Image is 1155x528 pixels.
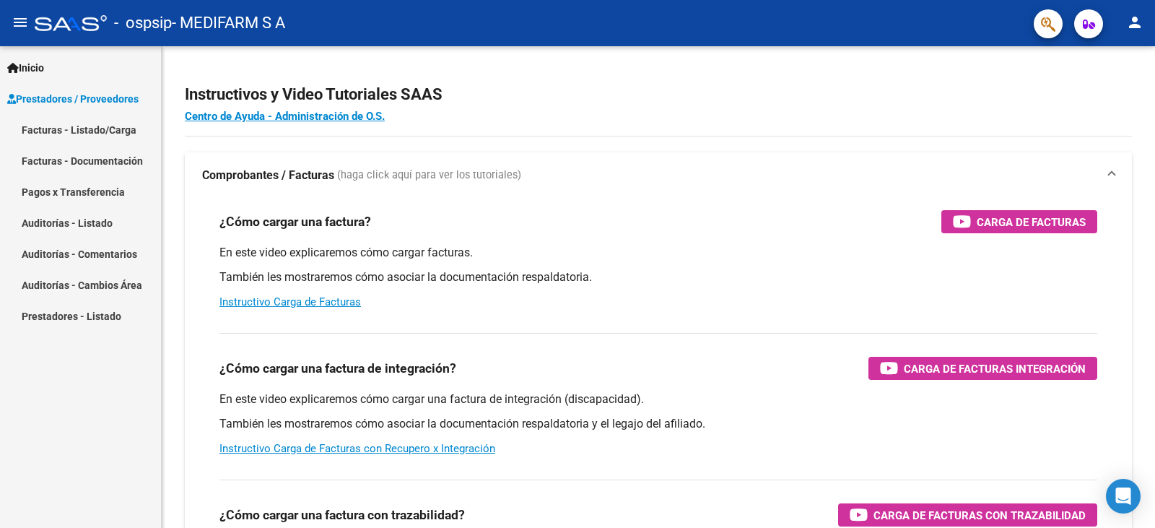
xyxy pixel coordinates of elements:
[172,7,285,39] span: - MEDIFARM S A
[219,416,1097,432] p: También les mostraremos cómo asociar la documentación respaldatoria y el legajo del afiliado.
[219,212,371,232] h3: ¿Cómo cargar una factura?
[219,245,1097,261] p: En este video explicaremos cómo cargar facturas.
[219,442,495,455] a: Instructivo Carga de Facturas con Recupero x Integración
[1126,14,1143,31] mat-icon: person
[868,357,1097,380] button: Carga de Facturas Integración
[185,110,385,123] a: Centro de Ayuda - Administración de O.S.
[185,152,1132,199] mat-expansion-panel-header: Comprobantes / Facturas (haga click aquí para ver los tutoriales)
[219,505,465,525] h3: ¿Cómo cargar una factura con trazabilidad?
[7,60,44,76] span: Inicio
[185,81,1132,108] h2: Instructivos y Video Tutoriales SAAS
[1106,479,1141,514] div: Open Intercom Messenger
[219,358,456,378] h3: ¿Cómo cargar una factura de integración?
[202,168,334,183] strong: Comprobantes / Facturas
[219,391,1097,407] p: En este video explicaremos cómo cargar una factura de integración (discapacidad).
[219,295,361,308] a: Instructivo Carga de Facturas
[114,7,172,39] span: - ospsip
[873,506,1086,524] span: Carga de Facturas con Trazabilidad
[977,213,1086,231] span: Carga de Facturas
[219,269,1097,285] p: También les mostraremos cómo asociar la documentación respaldatoria.
[7,91,139,107] span: Prestadores / Proveedores
[904,360,1086,378] span: Carga de Facturas Integración
[838,503,1097,527] button: Carga de Facturas con Trazabilidad
[12,14,29,31] mat-icon: menu
[337,168,521,183] span: (haga click aquí para ver los tutoriales)
[941,210,1097,233] button: Carga de Facturas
